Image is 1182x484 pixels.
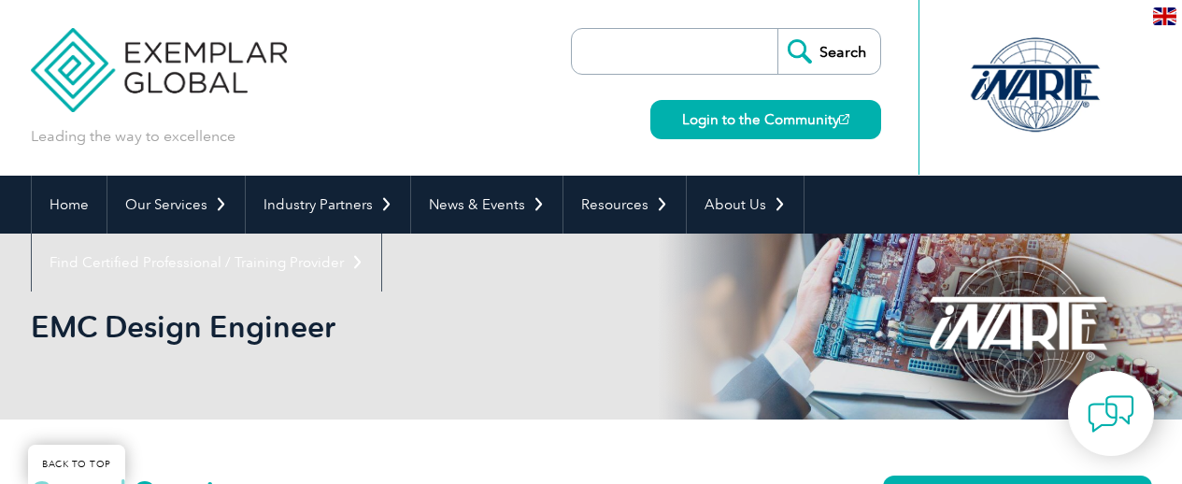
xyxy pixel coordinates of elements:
[107,176,245,234] a: Our Services
[563,176,686,234] a: Resources
[31,308,748,345] h1: EMC Design Engineer
[31,126,235,147] p: Leading the way to excellence
[32,234,381,292] a: Find Certified Professional / Training Provider
[32,176,107,234] a: Home
[839,114,849,124] img: open_square.png
[246,176,410,234] a: Industry Partners
[777,29,880,74] input: Search
[1088,391,1134,437] img: contact-chat.png
[411,176,563,234] a: News & Events
[28,445,125,484] a: BACK TO TOP
[1153,7,1176,25] img: en
[650,100,881,139] a: Login to the Community
[687,176,804,234] a: About Us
